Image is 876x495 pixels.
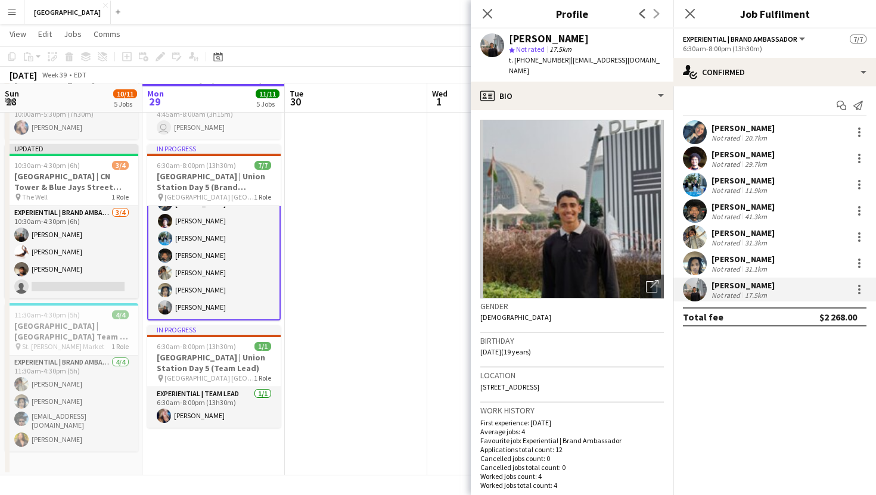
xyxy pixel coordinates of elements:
p: Cancelled jobs total count: 0 [480,463,664,472]
div: Not rated [712,160,743,169]
p: Cancelled jobs count: 0 [480,454,664,463]
h3: Location [480,370,664,381]
app-job-card: In progress6:30am-8:00pm (13h30m)7/7[GEOGRAPHIC_DATA] | Union Station Day 5 (Brand Ambassadors) [... [147,144,281,320]
h3: [GEOGRAPHIC_DATA] | Union Station Day 5 (Brand Ambassadors) [147,171,281,192]
span: t. [PHONE_NUMBER] [509,55,571,64]
h3: Birthday [480,335,664,346]
span: 7/7 [254,161,271,170]
div: [PERSON_NAME] [712,201,775,212]
div: 6:30am-8:00pm (13h30m) [683,44,866,53]
div: Not rated [712,238,743,247]
span: Tue [290,88,303,99]
button: [GEOGRAPHIC_DATA] [24,1,111,24]
div: 41.3km [743,212,769,221]
div: EDT [74,70,86,79]
div: Bio [471,82,673,110]
p: Worked jobs total count: 4 [480,481,664,490]
div: In progress [147,325,281,335]
span: 29 [145,95,164,108]
a: Jobs [59,26,86,42]
div: 5 Jobs [256,99,279,108]
div: $2 268.00 [819,311,857,323]
div: Confirmed [673,58,876,86]
span: 6:30am-8:00pm (13h30m) [157,161,236,170]
span: 1 Role [254,192,271,201]
span: 4/4 [112,310,129,319]
span: 6:30am-8:00pm (13h30m) [157,342,236,351]
div: Not rated [712,291,743,300]
p: Applications total count: 12 [480,445,664,454]
span: St. [PERSON_NAME] Market [22,342,104,351]
p: Worked jobs count: 4 [480,472,664,481]
div: Open photos pop-in [640,275,664,298]
div: 20.7km [743,133,769,142]
span: 1 Role [111,192,129,201]
span: 3/4 [112,161,129,170]
span: 17.5km [547,45,574,54]
h3: [GEOGRAPHIC_DATA] | Union Station Day 5 (Team Lead) [147,352,281,373]
span: Experiential | Brand Ambassador [683,35,797,43]
span: Week 39 [39,70,69,79]
div: 5 Jobs [114,99,136,108]
div: [PERSON_NAME] [712,149,775,160]
app-job-card: 11:30am-4:30pm (5h)4/4[GEOGRAPHIC_DATA] | [GEOGRAPHIC_DATA] Team | Day 4 (Brand Ambassadors) St. ... [5,303,138,452]
div: Updated [5,144,138,154]
span: 10/11 [113,89,137,98]
app-card-role: Experiential | Production Assistant1/14:45am-8:00am (3h15m) [PERSON_NAME] [147,99,281,139]
a: View [5,26,31,42]
span: 7/7 [850,35,866,43]
div: [PERSON_NAME] [712,254,775,264]
span: [GEOGRAPHIC_DATA] [GEOGRAPHIC_DATA] [164,192,254,201]
app-card-role: Experiential | Brand Ambassador7/76:30am-8:00pm (13h30m)[PERSON_NAME][PERSON_NAME][PERSON_NAME][P... [147,174,281,320]
span: [STREET_ADDRESS] [480,382,539,391]
div: 29.7km [743,160,769,169]
span: 1 [430,95,448,108]
button: Experiential | Brand Ambassador [683,35,807,43]
span: 10:30am-4:30pm (6h) [14,161,80,170]
app-card-role: Experiential | Field Coordinator1/110:00am-5:30pm (7h30m)[PERSON_NAME] [5,99,138,139]
div: [PERSON_NAME] [712,228,775,238]
div: [PERSON_NAME] [712,175,775,186]
span: 11/11 [256,89,279,98]
div: [PERSON_NAME] [712,123,775,133]
span: View [10,29,26,39]
h3: Gender [480,301,664,312]
h3: Work history [480,405,664,416]
p: First experience: [DATE] [480,418,664,427]
span: Wed [432,88,448,99]
span: 1/1 [254,342,271,351]
div: [DATE] [10,69,37,81]
div: Not rated [712,133,743,142]
span: 1 Role [254,373,271,382]
span: [DATE] (19 years) [480,347,531,356]
div: 11.9km [743,186,769,195]
span: Jobs [64,29,82,39]
div: Total fee [683,311,723,323]
div: In progress [147,144,281,154]
h3: [GEOGRAPHIC_DATA] | [GEOGRAPHIC_DATA] Team | Day 4 (Brand Ambassadors) [5,320,138,342]
p: Average jobs: 4 [480,427,664,436]
span: 1 Role [111,342,129,351]
app-card-role: Experiential | Team Lead1/16:30am-8:00pm (13h30m)[PERSON_NAME] [147,387,281,428]
span: [DEMOGRAPHIC_DATA] [480,313,551,322]
div: 31.1km [743,264,769,273]
span: | [EMAIL_ADDRESS][DOMAIN_NAME] [509,55,660,75]
span: 28 [3,95,19,108]
div: Not rated [712,264,743,273]
a: Comms [89,26,125,42]
div: 31.3km [743,238,769,247]
app-job-card: In progress6:30am-8:00pm (13h30m)1/1[GEOGRAPHIC_DATA] | Union Station Day 5 (Team Lead) [GEOGRAPH... [147,325,281,428]
span: Sun [5,88,19,99]
span: The Well [22,192,48,201]
app-card-role: Experiential | Brand Ambassador4/411:30am-4:30pm (5h)[PERSON_NAME][PERSON_NAME][EMAIL_ADDRESS][DO... [5,356,138,452]
h3: Job Fulfilment [673,6,876,21]
span: 30 [288,95,303,108]
h3: Profile [471,6,673,21]
div: [PERSON_NAME] [509,33,589,44]
a: Edit [33,26,57,42]
div: Updated10:30am-4:30pm (6h)3/4[GEOGRAPHIC_DATA] | CN Tower & Blue Jays Street Team | Day 4 (Brand ... [5,144,138,298]
span: 11:30am-4:30pm (5h) [14,310,80,319]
